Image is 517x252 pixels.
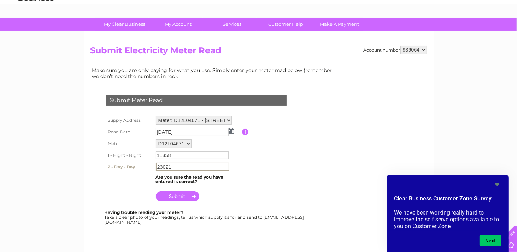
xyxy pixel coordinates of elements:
button: Next question [480,235,501,246]
img: ... [229,128,234,134]
img: logo.png [18,18,54,40]
a: My Account [149,18,207,31]
div: Account number [364,46,427,54]
input: Information [242,129,249,135]
a: 0333 014 3131 [384,4,433,12]
a: Make A Payment [310,18,369,31]
th: Read Date [105,126,154,138]
p: We have been working really hard to improve the self-serve options available to you on Customer Zone [394,209,501,229]
b: Having trouble reading your meter? [105,210,184,215]
a: Energy [410,30,426,35]
a: My Clear Business [95,18,154,31]
a: Blog [456,30,466,35]
div: Submit Meter Read [106,95,287,106]
a: Services [203,18,261,31]
th: Meter [105,138,154,150]
a: Contact [470,30,487,35]
a: Water [393,30,406,35]
h2: Clear Business Customer Zone Survey [394,194,501,206]
th: 2 - Day - Day [105,161,154,173]
div: Clear Business Customer Zone Survey [394,180,501,246]
a: Telecoms [430,30,451,35]
a: Customer Help [257,18,315,31]
td: Make sure you are only paying for what you use. Simply enter your meter read below (remember we d... [90,66,338,80]
input: Submit [156,191,199,201]
div: Take a clear photo of your readings, tell us which supply it's for and send to [EMAIL_ADDRESS][DO... [105,210,305,224]
div: Clear Business is a trading name of Verastar Limited (registered in [GEOGRAPHIC_DATA] No. 3667643... [92,4,426,34]
td: Are you sure the read you have entered is correct? [154,173,242,186]
h2: Submit Electricity Meter Read [90,46,427,59]
th: Supply Address [105,114,154,126]
button: Hide survey [493,180,501,189]
a: Log out [494,30,510,35]
th: 1 - Night - Night [105,150,154,161]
